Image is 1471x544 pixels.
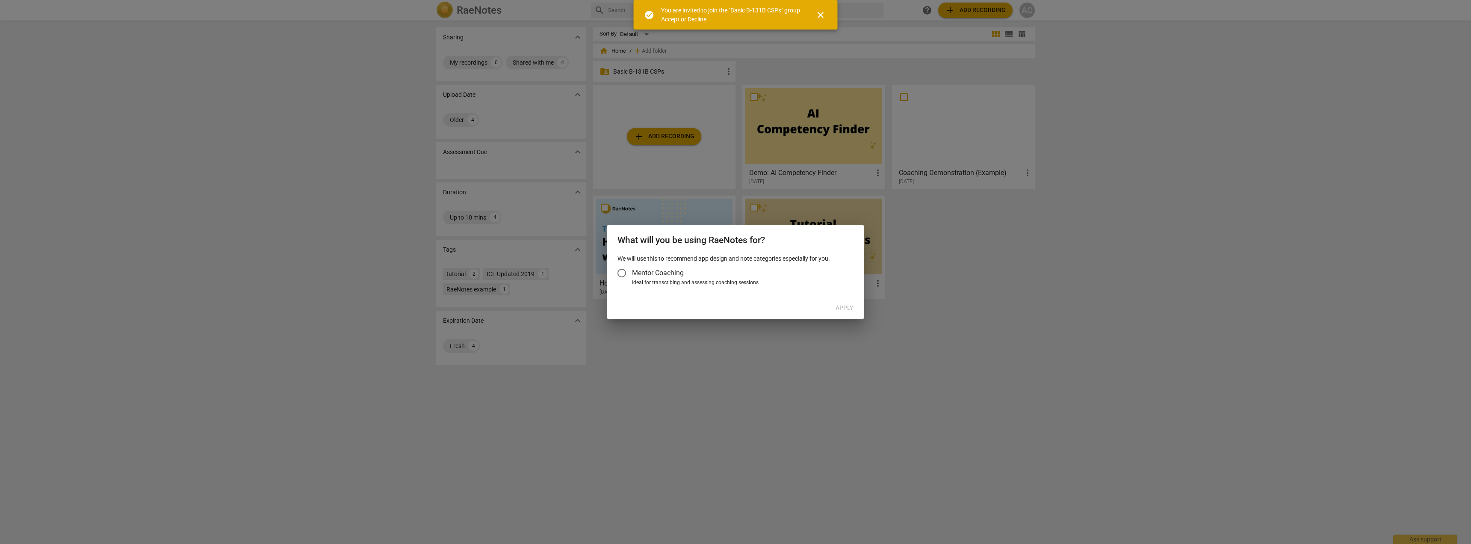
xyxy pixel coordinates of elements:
[810,5,831,25] button: Close
[632,279,851,287] div: Ideal for transcribing and assessing coaching sessions
[632,268,684,278] span: Mentor Coaching
[617,263,854,287] div: Account type
[688,16,706,23] span: Decline
[644,10,654,20] span: check_circle
[661,16,679,23] span: Accept
[815,10,826,20] span: close
[617,235,854,246] h2: What will you be using RaeNotes for?
[617,254,854,263] p: We will use this to recommend app design and note categories especially for you.
[661,6,800,24] div: You are invited to join the "Basic B-131B CSPs" group or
